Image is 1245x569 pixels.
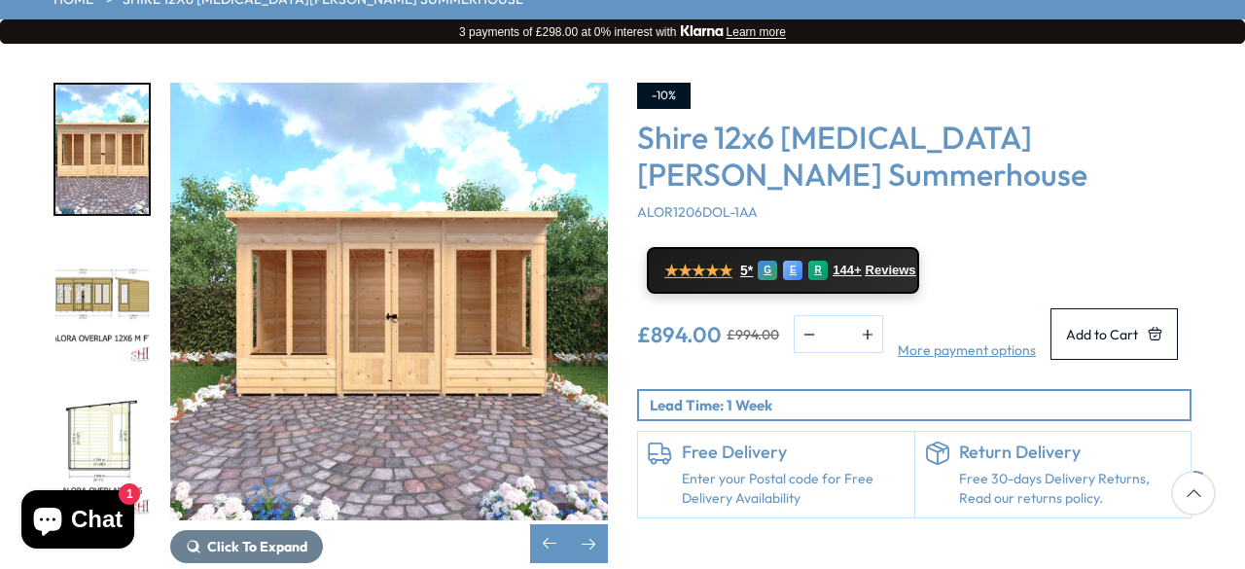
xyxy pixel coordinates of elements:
[727,328,779,341] del: £994.00
[682,470,905,508] a: Enter your Postal code for Free Delivery Availability
[170,530,323,563] button: Click To Expand
[170,83,608,563] div: 4 / 9
[53,387,151,520] div: 6 / 9
[569,524,608,563] div: Next slide
[16,490,140,553] inbox-online-store-chat: Shopify online store chat
[833,263,861,278] span: 144+
[637,324,722,345] ins: £894.00
[898,341,1036,361] a: More payment options
[664,262,732,280] span: ★★★★★
[530,524,569,563] div: Previous slide
[783,261,802,280] div: E
[1066,328,1138,341] span: Add to Cart
[55,389,149,518] img: AloraOverlap12x6INTERNALS_200x200.jpg
[55,237,149,367] img: AloraOverlap12x6MFT_200x200.jpg
[647,247,919,294] a: ★★★★★ 5* G E R 144+ Reviews
[1050,308,1178,360] button: Add to Cart
[55,85,149,214] img: Alora12x6_GARDEN_FRONT_200x200.jpg
[207,538,307,555] span: Click To Expand
[53,235,151,369] div: 5 / 9
[682,442,905,463] h6: Free Delivery
[808,261,828,280] div: R
[650,395,1190,415] p: Lead Time: 1 Week
[53,83,151,216] div: 4 / 9
[959,442,1182,463] h6: Return Delivery
[170,83,608,520] img: Shire 12x6 Alora Pent Summerhouse
[959,470,1182,508] p: Free 30-days Delivery Returns, Read our returns policy.
[637,203,758,221] span: ALOR1206DOL-1AA
[866,263,916,278] span: Reviews
[637,83,691,109] div: -10%
[758,261,777,280] div: G
[637,119,1192,194] h3: Shire 12x6 [MEDICAL_DATA][PERSON_NAME] Summerhouse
